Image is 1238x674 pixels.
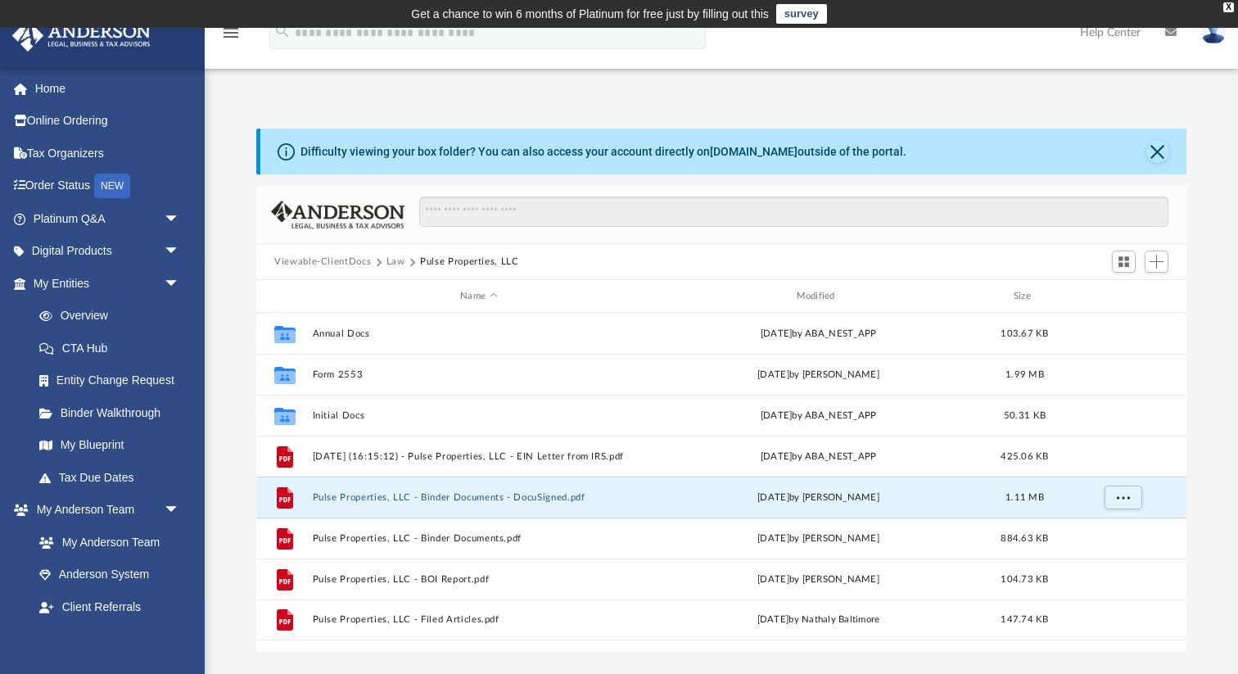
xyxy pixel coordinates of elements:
div: [DATE] by ABA_NEST_APP [653,409,985,423]
a: Digital Productsarrow_drop_down [11,235,205,268]
div: grid [256,313,1186,653]
a: Anderson System [23,559,197,591]
span: arrow_drop_down [164,494,197,527]
button: Close [1146,140,1169,163]
button: Pulse Properties, LLC - Filed Articles.pdf [313,614,645,625]
span: 1.99 MB [1005,370,1044,379]
div: Get a chance to win 6 months of Platinum for free just by filling out this [411,4,769,24]
a: Online Ordering [11,105,205,138]
a: My Entitiesarrow_drop_down [11,267,205,300]
div: Modified [652,289,985,304]
span: arrow_drop_down [164,267,197,301]
button: Switch to Grid View [1112,251,1136,274]
a: Client Referrals [23,590,197,623]
img: User Pic [1201,20,1226,44]
a: menu [221,31,241,43]
span: 50.31 KB [1004,411,1046,420]
a: Entity Change Request [23,364,205,397]
button: Pulse Properties, LLC - BOI Report.pdf [313,574,645,585]
a: Tax Organizers [11,137,205,170]
button: Law [386,255,405,269]
span: 147.74 KB [1001,615,1048,624]
div: id [264,289,305,304]
a: Home [11,72,205,105]
div: Difficulty viewing your box folder? You can also access your account directly on outside of the p... [300,143,906,161]
span: 104.73 KB [1001,575,1048,584]
a: Order StatusNEW [11,170,205,203]
div: id [1064,289,1179,304]
button: More options [1105,486,1142,510]
div: [DATE] by [PERSON_NAME] [653,491,985,505]
button: Form 2553 [313,369,645,380]
button: Pulse Properties, LLC - Binder Documents.pdf [313,533,645,544]
button: Add [1145,251,1169,274]
button: Viewable-ClientDocs [274,255,371,269]
button: Initial Docs [313,410,645,421]
a: CTA Hub [23,332,205,364]
button: [DATE] (16:15:12) - Pulse Properties, LLC - EIN Letter from IRS.pdf [313,451,645,462]
span: 103.67 KB [1001,329,1048,338]
div: [DATE] by [PERSON_NAME] [653,572,985,587]
a: Platinum Q&Aarrow_drop_down [11,202,205,235]
div: [DATE] by Nathaly Baltimore [653,613,985,627]
button: Annual Docs [313,328,645,339]
a: Binder Walkthrough [23,396,205,429]
a: My Anderson Team [23,526,188,559]
div: [DATE] by [PERSON_NAME] [653,532,985,546]
div: close [1223,2,1234,12]
a: [DOMAIN_NAME] [710,145,797,158]
div: Name [312,289,645,304]
i: search [273,22,291,40]
a: My Blueprint [23,429,197,462]
div: [DATE] by ABA_NEST_APP [653,327,985,342]
a: survey [776,4,827,24]
div: [DATE] by ABA_NEST_APP [653,450,985,464]
span: 425.06 KB [1001,452,1048,461]
span: arrow_drop_down [164,202,197,236]
a: Overview [23,300,205,332]
span: 884.63 KB [1001,534,1048,543]
img: Anderson Advisors Platinum Portal [7,20,156,52]
input: Search files and folders [419,197,1168,228]
span: 1.11 MB [1005,493,1044,502]
span: arrow_drop_down [164,235,197,269]
button: Pulse Properties, LLC - Binder Documents - DocuSigned.pdf [313,492,645,503]
button: Pulse Properties, LLC [420,255,519,269]
div: NEW [94,174,130,198]
a: My Anderson Teamarrow_drop_down [11,494,197,527]
div: [DATE] by [PERSON_NAME] [653,368,985,382]
i: menu [221,23,241,43]
div: Size [992,289,1058,304]
a: Tax Due Dates [23,461,205,494]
